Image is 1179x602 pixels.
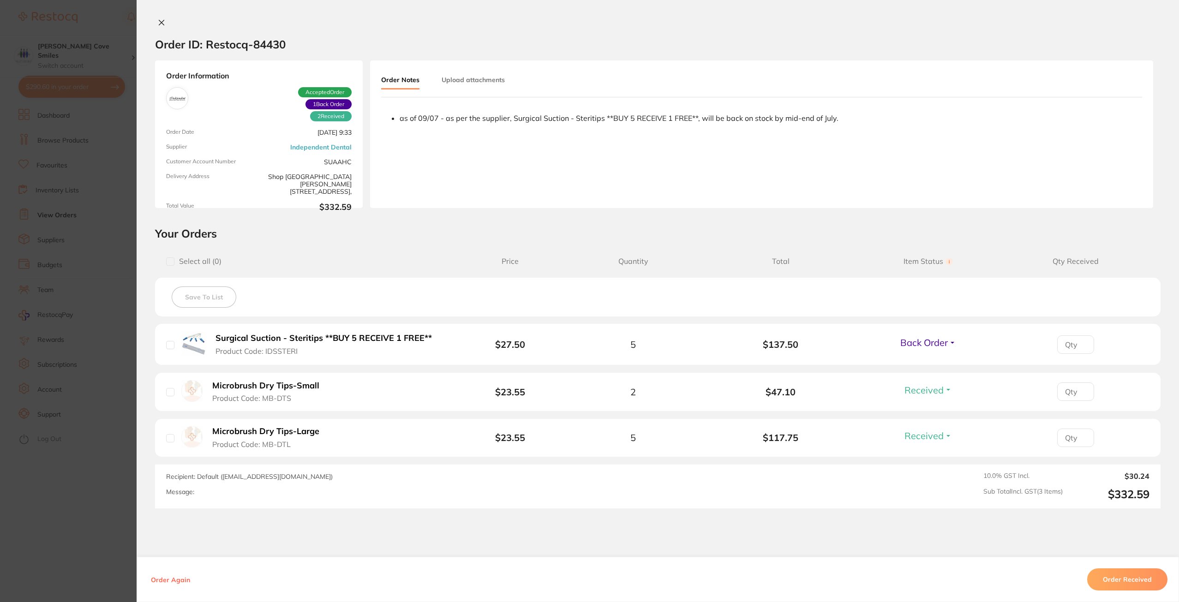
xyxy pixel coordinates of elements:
[212,381,319,391] b: Microbrush Dry Tips-Small
[461,257,559,266] span: Price
[1057,429,1094,447] input: Qty
[166,472,333,481] span: Recipient: Default ( [EMAIL_ADDRESS][DOMAIN_NAME] )
[630,387,636,397] span: 2
[559,257,707,266] span: Quantity
[290,143,352,151] a: Independent Dental
[904,384,944,396] span: Received
[707,257,855,266] span: Total
[310,111,352,121] span: Received
[983,472,1063,480] span: 10.0 % GST Incl.
[630,339,636,350] span: 5
[166,203,255,212] span: Total Value
[707,387,855,397] b: $47.10
[495,339,525,350] b: $27.50
[898,337,959,348] button: Back Order
[263,203,352,212] b: $332.59
[213,333,440,356] button: Surgical Suction - Steritips **BUY 5 RECEIVE 1 FREE** Product Code: IDSSTERI
[263,173,352,195] span: Shop [GEOGRAPHIC_DATA][PERSON_NAME][STREET_ADDRESS],
[166,488,194,496] label: Message:
[983,488,1063,501] span: Sub Total Incl. GST ( 3 Items)
[298,87,352,97] span: Accepted Order
[400,114,1142,122] div: as of 09/07 - as per the supplier, Surgical Suction - Steritips **BUY 5 RECEIVE 1 FREE**, will be...
[166,72,352,80] strong: Order Information
[442,72,505,88] button: Upload attachments
[902,384,955,396] button: Received
[166,173,255,195] span: Delivery Address
[166,143,255,151] span: Supplier
[155,226,1161,240] h2: Your Orders
[855,257,1002,266] span: Item Status
[215,347,298,355] span: Product Code: IDSSTERI
[168,89,186,107] img: Independent Dental
[209,426,330,449] button: Microbrush Dry Tips-Large Product Code: MB-DTL
[263,158,352,166] span: SUAAHC
[1070,472,1149,480] output: $30.24
[707,339,855,350] b: $137.50
[212,427,319,436] b: Microbrush Dry Tips-Large
[209,381,330,403] button: Microbrush Dry Tips-Small Product Code: MB-DTS
[707,432,855,443] b: $117.75
[212,394,291,402] span: Product Code: MB-DTS
[263,129,352,136] span: [DATE] 9:33
[215,334,432,343] b: Surgical Suction - Steritips **BUY 5 RECEIVE 1 FREE**
[155,37,286,51] h2: Order ID: Restocq- 84430
[1057,335,1094,354] input: Qty
[172,286,236,308] button: Save To List
[381,72,419,89] button: Order Notes
[166,129,255,136] span: Order Date
[148,575,193,584] button: Order Again
[181,426,203,447] img: Microbrush Dry Tips-Large
[1070,488,1149,501] output: $332.59
[630,432,636,443] span: 5
[1087,568,1167,590] button: Order Received
[904,430,944,441] span: Received
[305,99,352,109] span: Back orders
[166,158,255,166] span: Customer Account Number
[1057,382,1094,401] input: Qty
[212,440,291,448] span: Product Code: MB-DTL
[900,337,948,348] span: Back Order
[902,430,955,441] button: Received
[174,257,221,266] span: Select all ( 0 )
[495,432,525,443] b: $23.55
[181,331,206,356] img: Surgical Suction - Steritips **BUY 5 RECEIVE 1 FREE**
[181,380,203,401] img: Microbrush Dry Tips-Small
[1002,257,1149,266] span: Qty Received
[495,386,525,398] b: $23.55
